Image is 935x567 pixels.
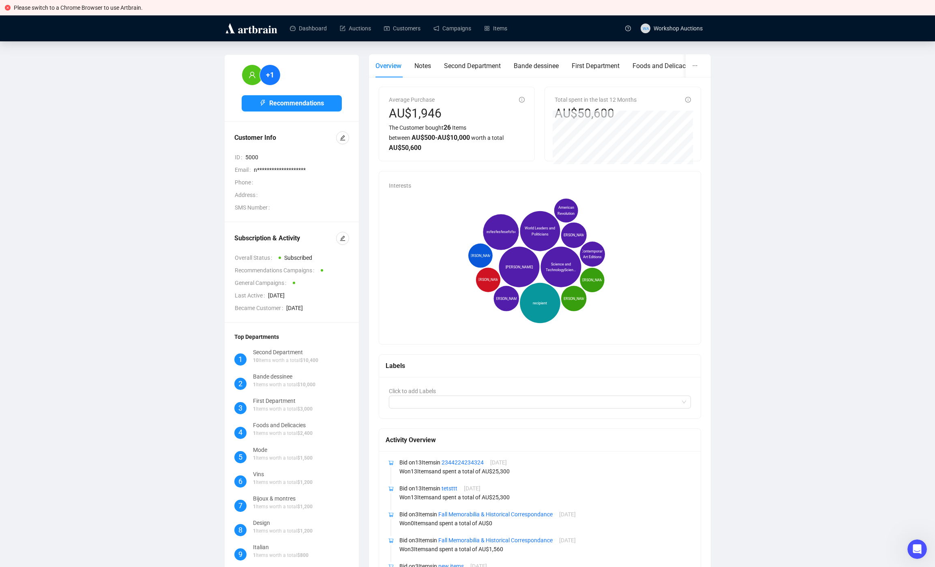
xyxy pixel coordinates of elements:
[692,63,698,68] span: ellipsis
[238,500,242,511] span: 7
[253,406,256,412] span: 1
[340,135,345,141] span: edit
[235,278,290,287] span: General Campaigns
[620,15,636,41] a: question-circle
[253,518,313,527] div: Design
[284,255,312,261] span: Subscribed
[269,98,324,108] span: Recommendations
[506,264,533,270] span: [PERSON_NAME]
[442,459,484,466] a: 2344224234324
[235,304,286,312] span: Became Customer
[388,486,394,492] span: shopping-cart
[297,528,313,534] span: $ 1,200
[224,22,279,35] img: logo
[290,18,327,39] a: Dashboard
[297,504,313,509] span: $ 1,200
[476,229,525,235] span: fesfefesfesfesfesefsfsefefe...
[253,382,256,387] span: 1
[253,479,256,485] span: 1
[555,106,637,121] div: AU$50,600
[533,300,547,306] span: recipient
[253,543,309,552] div: Italian
[519,97,525,103] span: info-circle
[5,5,11,11] span: close-circle
[253,494,313,503] div: Bijoux & montres
[238,402,242,414] span: 3
[253,381,315,389] p: Items worth a total
[297,479,313,485] span: $ 1,200
[253,421,313,430] div: Foods and Delicacies
[642,25,648,31] span: WA
[444,124,451,131] span: 26
[399,545,691,554] p: Won 3 Item s and spent a total of AU$ 1,560
[442,485,457,492] a: tetsttt
[297,552,309,558] span: $ 800
[297,455,313,461] span: $ 1,500
[389,388,436,394] span: Click to add Labels
[557,205,576,216] span: American Revolution
[286,304,349,312] span: [DATE]
[238,354,242,365] span: 1
[235,203,273,212] span: SMS Number
[238,524,242,536] span: 8
[464,485,480,492] span: [DATE]
[14,3,930,12] div: Please switch to a Chrome Browser to use Artbrain.
[686,54,704,77] button: ellipsis
[238,427,242,438] span: 4
[340,235,345,241] span: edit
[253,430,313,437] p: Items worth a total
[685,97,691,103] span: info-circle
[297,406,313,412] span: $ 3,000
[375,62,401,70] span: Overview
[514,62,559,70] span: Bande dessinee
[389,122,525,153] div: The Customer bought Items between worth a total
[234,233,336,243] div: Subscription & Activity
[433,18,471,39] a: Campaigns
[386,361,694,371] div: Labels
[438,511,553,518] a: Fall Memorabilia & Historical Correspondance
[412,134,470,141] span: AU$ 500 - AU$ 10,000
[559,511,576,518] span: [DATE]
[399,484,691,493] p: Bid on 13 Item s in
[253,455,256,461] span: 1
[438,537,553,543] a: Fall Memorabilia & Historical Correspondance
[389,106,442,121] div: AU$1,946
[300,357,318,363] span: $ 10,400
[560,296,588,302] span: [PERSON_NAME]
[633,62,694,70] span: Foods and Delicacies
[297,382,315,387] span: $ 10,000
[253,430,256,436] span: 1
[235,291,268,300] span: Last Active
[235,153,245,162] span: ID
[474,277,502,283] span: [PERSON_NAME]
[242,95,342,111] button: Recommendations
[444,62,501,70] span: Second Department
[253,552,256,558] span: 1
[386,435,694,445] div: Activity Overview
[388,460,394,466] span: shopping-cart
[384,18,420,39] a: Customers
[389,96,435,103] span: Average Purchase
[253,348,318,357] div: Second Department
[266,69,274,81] span: +1
[234,332,349,341] div: Top Departments
[625,26,631,31] span: question-circle
[253,357,318,364] p: Items worth a total
[238,549,242,560] span: 9
[253,470,313,479] div: Vins
[907,539,927,559] iframe: Intercom live chat
[388,538,394,543] span: shopping-cart
[268,291,349,300] span: [DATE]
[249,71,256,79] span: user
[253,504,256,509] span: 1
[414,62,431,70] span: Notes
[235,253,275,262] span: Overall Status
[654,25,703,32] span: Workshop Auctions
[399,467,691,476] p: Won 13 Item s and spent a total of AU$ 25,300
[399,536,691,545] p: Bid on 3 Item s in
[555,96,637,103] span: Total spent in the last 12 Months
[253,396,313,405] div: First Department
[253,445,313,454] div: Mode
[559,537,576,543] span: [DATE]
[235,190,261,199] span: Address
